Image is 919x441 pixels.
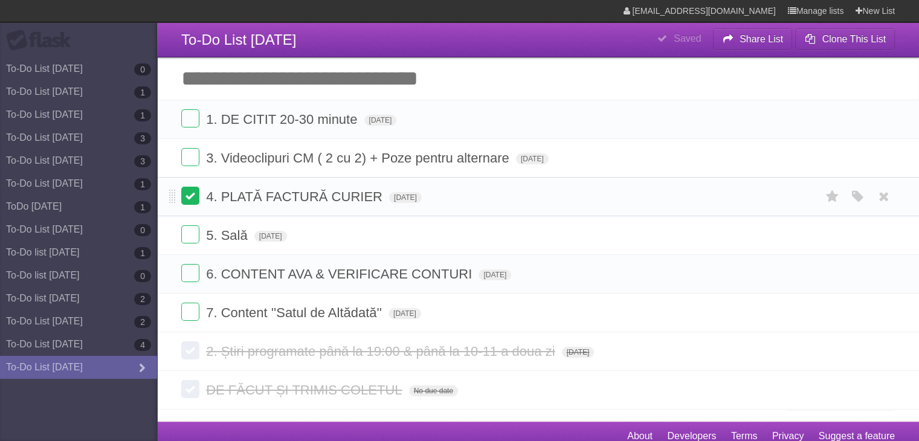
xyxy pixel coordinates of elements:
span: No due date [409,385,458,396]
b: 0 [134,224,151,236]
b: 0 [134,63,151,76]
span: [DATE] [562,347,595,358]
b: Saved [674,33,701,43]
span: 4. PLATĂ FACTURĂ CURIER [206,189,385,204]
span: [DATE] [254,231,287,242]
span: To-Do List [DATE] [181,31,296,48]
span: [DATE] [364,115,397,126]
label: Done [181,380,199,398]
b: 2 [134,316,151,328]
span: [DATE] [516,153,549,164]
span: 3. Videoclipuri CM ( 2 cu 2) + Poze pentru alternare [206,150,512,166]
b: 2 [134,293,151,305]
span: 1. DE CITIT 20-30 minute [206,112,360,127]
b: 1 [134,247,151,259]
label: Done [181,264,199,282]
div: Flask [6,30,79,51]
span: [DATE] [389,308,421,319]
b: 3 [134,155,151,167]
b: 1 [134,201,151,213]
label: Done [181,225,199,243]
label: Done [181,148,199,166]
label: Star task [821,187,844,207]
b: Clone This List [822,34,886,44]
b: 1 [134,109,151,121]
span: 2. Știri programate până la 19:00 & până la 10-11 a doua zi [206,344,558,359]
b: 1 [134,86,151,98]
span: DE FĂCUT ȘI TRIMIS COLETUL [206,382,405,398]
label: Done [181,341,199,359]
span: [DATE] [479,269,511,280]
span: 6. CONTENT AVA & VERIFICARE CONTURI [206,266,475,282]
span: [DATE] [389,192,422,203]
label: Done [181,303,199,321]
button: Share List [713,28,793,50]
span: 7. Content ''Satul de Altădată'' [206,305,385,320]
b: 4 [134,339,151,351]
span: 5. Sală [206,228,251,243]
b: 3 [134,132,151,144]
b: 1 [134,178,151,190]
label: Done [181,187,199,205]
b: Share List [740,34,783,44]
label: Done [181,109,199,127]
b: 0 [134,270,151,282]
button: Clone This List [795,28,895,50]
